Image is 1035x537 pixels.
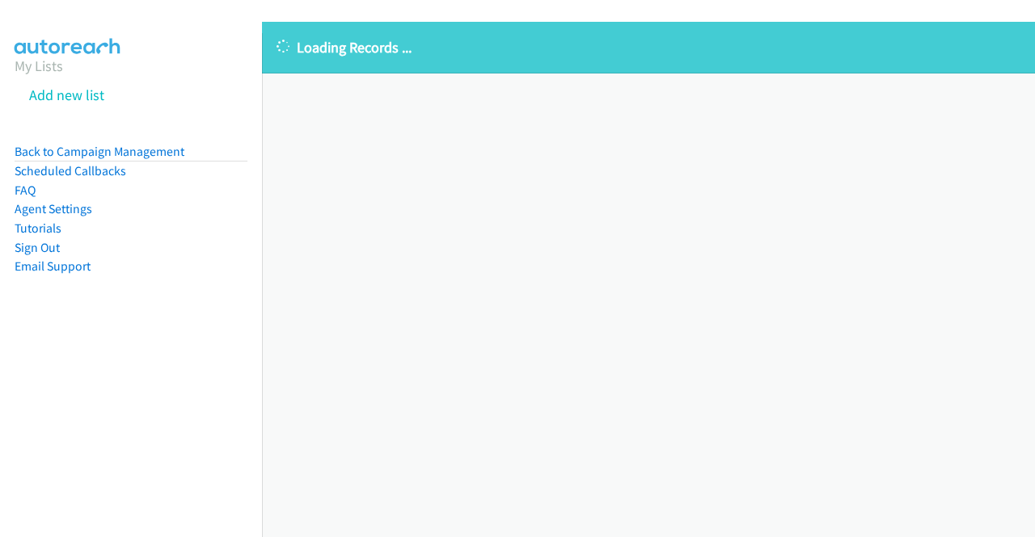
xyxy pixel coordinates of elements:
a: Sign Out [15,240,60,255]
a: Back to Campaign Management [15,144,184,159]
a: My Lists [15,57,63,75]
a: Scheduled Callbacks [15,163,126,178]
a: Email Support [15,258,91,274]
a: FAQ [15,182,36,198]
a: Add new list [29,86,104,104]
a: Tutorials [15,220,61,236]
a: Agent Settings [15,201,92,216]
p: Loading Records ... [277,36,1020,58]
